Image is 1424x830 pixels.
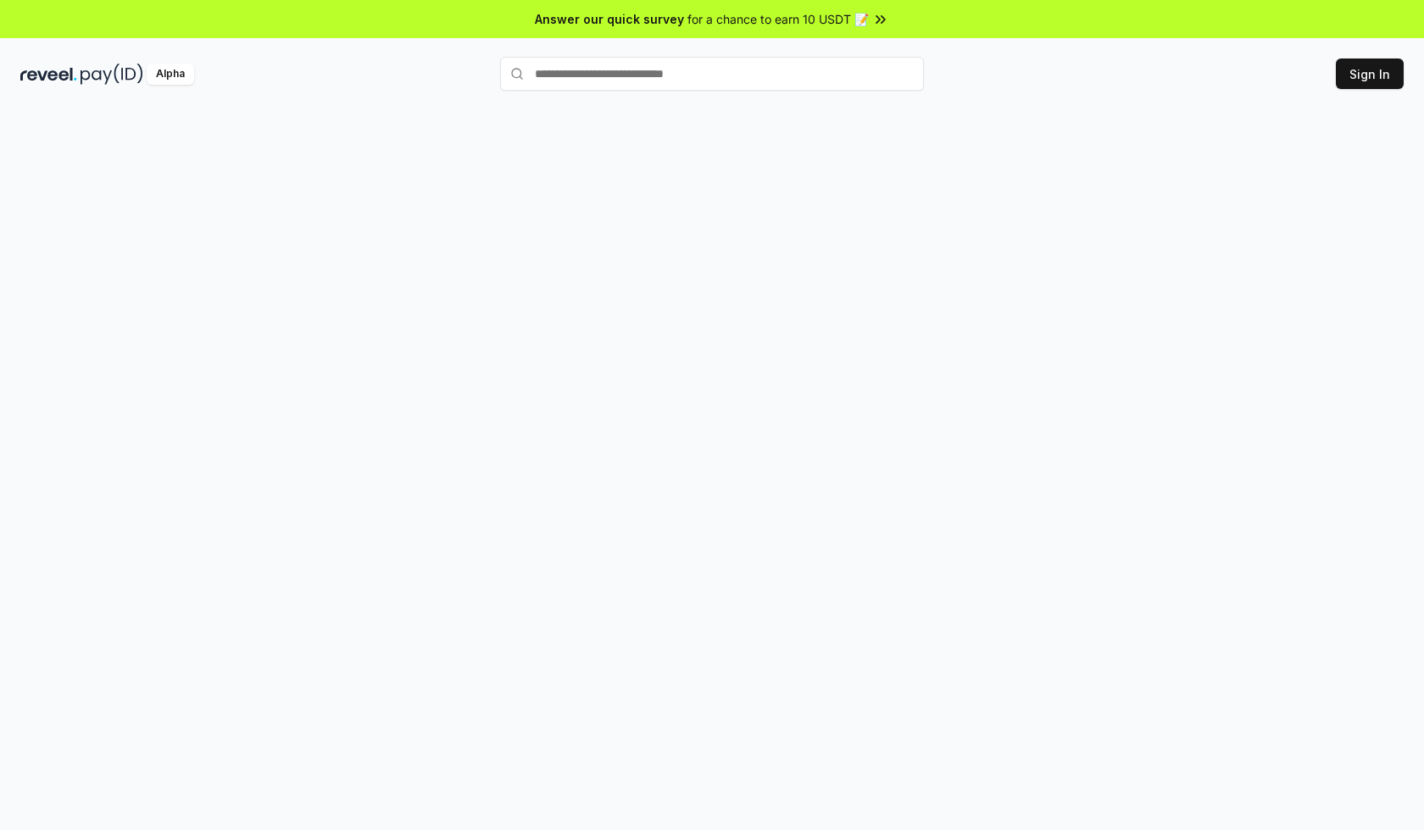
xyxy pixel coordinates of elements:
[147,64,194,85] div: Alpha
[81,64,143,85] img: pay_id
[20,64,77,85] img: reveel_dark
[687,10,869,28] span: for a chance to earn 10 USDT 📝
[1336,58,1404,89] button: Sign In
[535,10,684,28] span: Answer our quick survey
